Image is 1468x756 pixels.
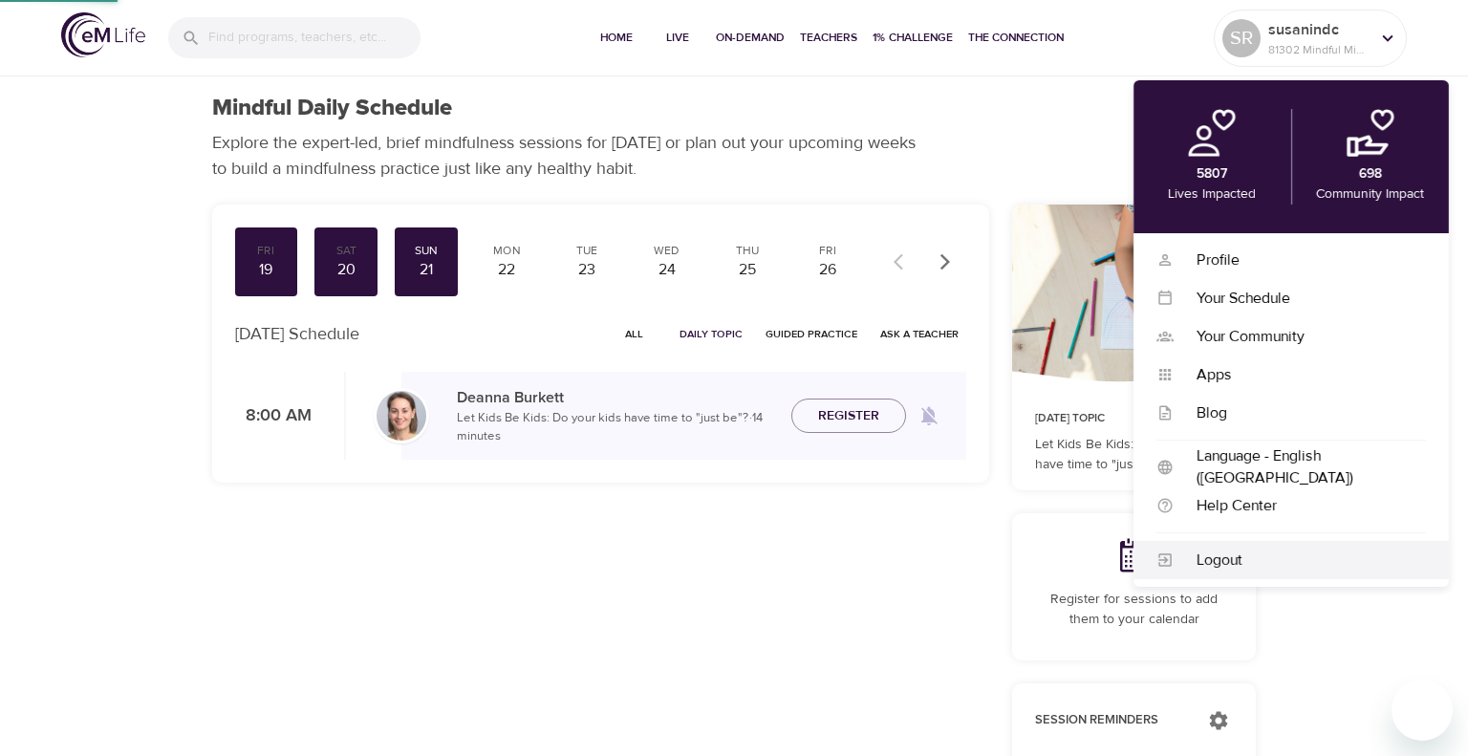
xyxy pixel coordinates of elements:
[1174,364,1426,386] div: Apps
[403,243,451,259] div: Sun
[1035,590,1233,630] p: Register for sessions to add them to your calendar
[723,243,771,259] div: Thu
[235,321,359,347] p: [DATE] Schedule
[611,325,657,343] span: All
[1347,109,1394,157] img: community.png
[1316,184,1424,205] p: Community Impact
[1035,435,1233,475] p: Let Kids Be Kids: Do your kids have time to "just be"?
[1222,19,1261,57] div: SR
[1268,18,1370,41] p: susanindc
[873,28,953,48] span: 1% Challenge
[643,243,691,259] div: Wed
[564,259,612,281] div: 23
[1174,288,1426,310] div: Your Schedule
[968,28,1064,48] span: The Connection
[1174,249,1426,271] div: Profile
[594,28,639,48] span: Home
[564,243,612,259] div: Tue
[323,243,371,259] div: Sat
[212,130,929,182] p: Explore the expert-led, brief mindfulness sessions for [DATE] or plan out your upcoming weeks to ...
[758,319,865,349] button: Guided Practice
[208,17,421,58] input: Find programs, teachers, etc...
[643,259,691,281] div: 24
[484,243,531,259] div: Mon
[603,319,664,349] button: All
[1174,402,1426,424] div: Blog
[655,28,701,48] span: Live
[484,259,531,281] div: 22
[1035,410,1233,427] p: [DATE] Topic
[1035,711,1189,730] p: Session Reminders
[791,399,906,434] button: Register
[1197,164,1227,184] p: 5807
[1174,445,1426,489] div: Language - English ([GEOGRAPHIC_DATA])
[1188,109,1236,157] img: personal.png
[1168,184,1256,205] p: Lives Impacted
[323,259,371,281] div: 20
[880,325,959,343] span: Ask a Teacher
[235,403,312,429] p: 8:00 AM
[457,386,776,409] p: Deanna Burkett
[61,12,145,57] img: logo
[1174,495,1426,517] div: Help Center
[804,243,852,259] div: Fri
[457,409,776,446] p: Let Kids Be Kids: Do your kids have time to "just be"? · 14 minutes
[873,319,966,349] button: Ask a Teacher
[243,243,291,259] div: Fri
[766,325,857,343] span: Guided Practice
[1268,41,1370,58] p: 81302 Mindful Minutes
[800,28,857,48] span: Teachers
[680,325,743,343] span: Daily Topic
[1359,164,1382,184] p: 698
[1174,326,1426,348] div: Your Community
[906,393,952,439] span: Remind me when a class goes live every Sunday at 8:00 AM
[672,319,750,349] button: Daily Topic
[212,95,452,122] h1: Mindful Daily Schedule
[804,259,852,281] div: 26
[818,404,879,428] span: Register
[243,259,291,281] div: 19
[716,28,785,48] span: On-Demand
[723,259,771,281] div: 25
[1392,680,1453,741] iframe: Button to launch messaging window
[403,259,451,281] div: 21
[1174,550,1426,572] div: Logout
[377,391,426,441] img: Deanna_Burkett-min.jpg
